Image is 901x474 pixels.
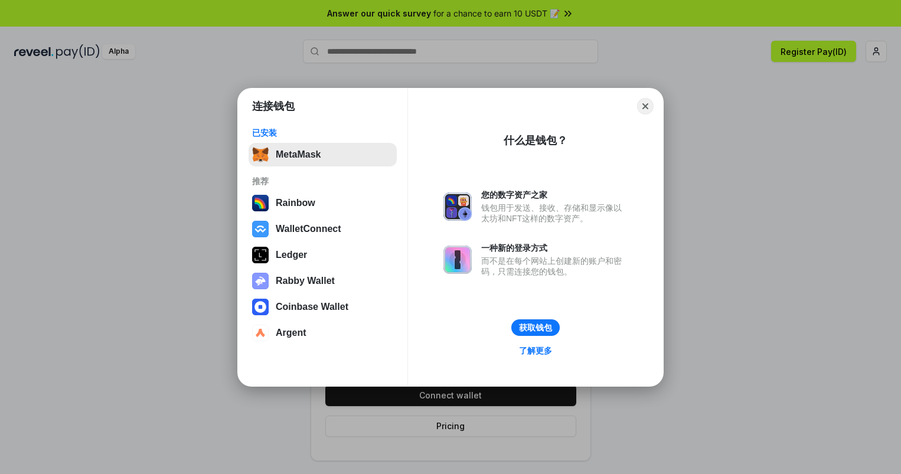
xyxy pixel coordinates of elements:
div: Rainbow [276,198,315,208]
button: MetaMask [249,143,397,166]
div: 您的数字资产之家 [481,189,628,200]
div: 而不是在每个网站上创建新的账户和密码，只需连接您的钱包。 [481,256,628,277]
div: Coinbase Wallet [276,302,348,312]
a: 了解更多 [512,343,559,358]
div: 获取钱包 [519,322,552,333]
div: Argent [276,328,306,338]
div: 一种新的登录方式 [481,243,628,253]
div: 已安装 [252,128,393,138]
img: svg+xml,%3Csvg%20xmlns%3D%22http%3A%2F%2Fwww.w3.org%2F2000%2Fsvg%22%20fill%3D%22none%22%20viewBox... [443,192,472,221]
div: 推荐 [252,176,393,187]
div: WalletConnect [276,224,341,234]
div: MetaMask [276,149,321,160]
div: Ledger [276,250,307,260]
button: 获取钱包 [511,319,560,336]
img: svg+xml,%3Csvg%20fill%3D%22none%22%20height%3D%2233%22%20viewBox%3D%220%200%2035%2033%22%20width%... [252,146,269,163]
button: Argent [249,321,397,345]
img: svg+xml,%3Csvg%20width%3D%22120%22%20height%3D%22120%22%20viewBox%3D%220%200%20120%20120%22%20fil... [252,195,269,211]
button: WalletConnect [249,217,397,241]
div: 什么是钱包？ [504,133,567,148]
img: svg+xml,%3Csvg%20xmlns%3D%22http%3A%2F%2Fwww.w3.org%2F2000%2Fsvg%22%20fill%3D%22none%22%20viewBox... [443,246,472,274]
button: Close [637,98,654,115]
img: svg+xml,%3Csvg%20xmlns%3D%22http%3A%2F%2Fwww.w3.org%2F2000%2Fsvg%22%20fill%3D%22none%22%20viewBox... [252,273,269,289]
img: svg+xml,%3Csvg%20width%3D%2228%22%20height%3D%2228%22%20viewBox%3D%220%200%2028%2028%22%20fill%3D... [252,221,269,237]
img: svg+xml,%3Csvg%20xmlns%3D%22http%3A%2F%2Fwww.w3.org%2F2000%2Fsvg%22%20width%3D%2228%22%20height%3... [252,247,269,263]
img: svg+xml,%3Csvg%20width%3D%2228%22%20height%3D%2228%22%20viewBox%3D%220%200%2028%2028%22%20fill%3D... [252,299,269,315]
div: 钱包用于发送、接收、存储和显示像以太坊和NFT这样的数字资产。 [481,202,628,224]
button: Rabby Wallet [249,269,397,293]
img: svg+xml,%3Csvg%20width%3D%2228%22%20height%3D%2228%22%20viewBox%3D%220%200%2028%2028%22%20fill%3D... [252,325,269,341]
h1: 连接钱包 [252,99,295,113]
button: Rainbow [249,191,397,215]
button: Ledger [249,243,397,267]
div: 了解更多 [519,345,552,356]
div: Rabby Wallet [276,276,335,286]
button: Coinbase Wallet [249,295,397,319]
